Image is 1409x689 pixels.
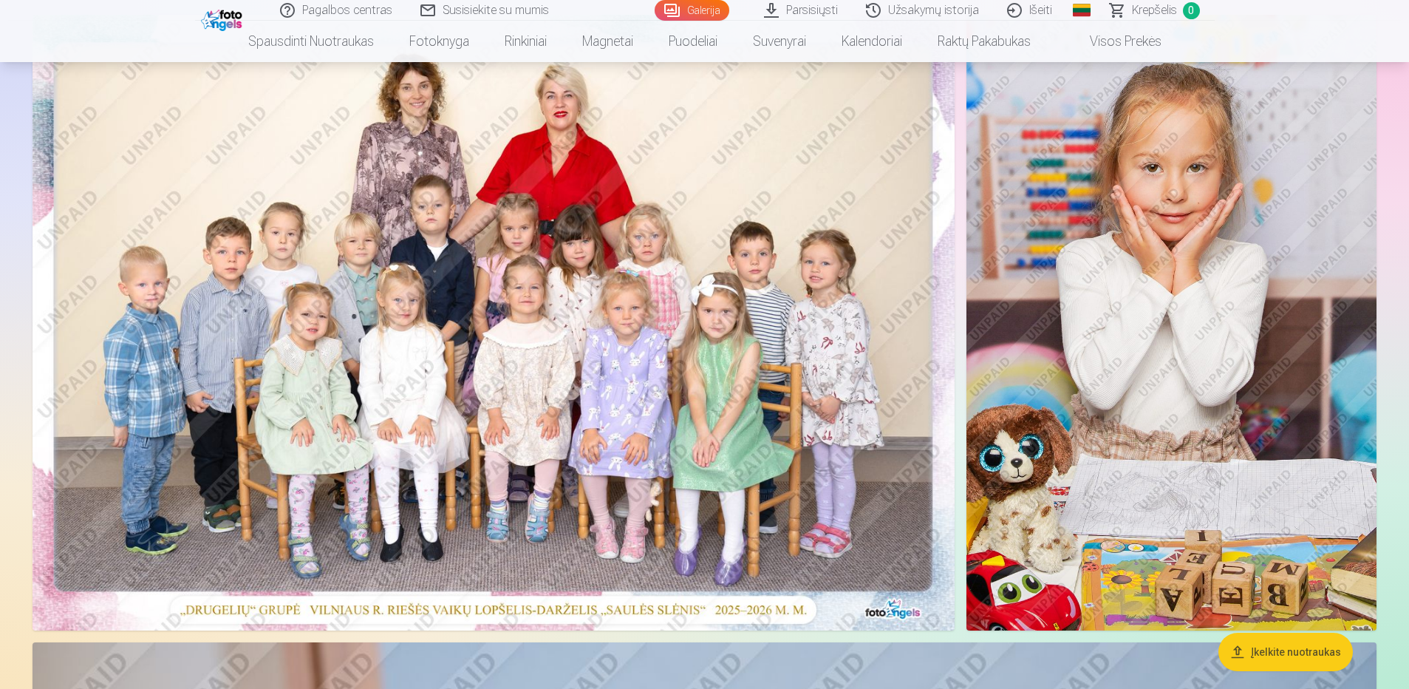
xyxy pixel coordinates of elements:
[201,6,246,31] img: /fa2
[1048,21,1179,62] a: Visos prekės
[824,21,920,62] a: Kalendoriai
[1218,633,1353,671] button: Įkelkite nuotraukas
[920,21,1048,62] a: Raktų pakabukas
[1183,2,1200,19] span: 0
[564,21,651,62] a: Magnetai
[651,21,735,62] a: Puodeliai
[487,21,564,62] a: Rinkiniai
[392,21,487,62] a: Fotoknyga
[231,21,392,62] a: Spausdinti nuotraukas
[1132,1,1177,19] span: Krepšelis
[735,21,824,62] a: Suvenyrai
